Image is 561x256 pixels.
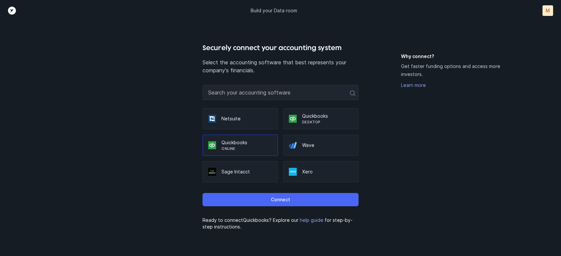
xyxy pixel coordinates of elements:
[251,7,297,14] p: Build your Data room
[202,58,358,74] p: Select the accounting software that best represents your company's financials.
[221,115,272,122] p: Netsuite
[202,193,358,206] button: Connect
[202,135,278,156] div: QuickbooksOnline
[202,161,278,182] div: Sage Intacct
[283,161,359,182] div: Xero
[401,53,514,60] h5: Why connect?
[542,5,553,16] button: M
[271,196,290,204] p: Connect
[302,142,353,149] p: Wave
[202,42,358,53] h4: Securely connect your accounting system
[546,7,550,14] p: M
[401,62,514,78] p: Get faster funding options and access more investors.
[221,146,272,151] p: Online
[302,168,353,175] p: Xero
[202,217,358,230] p: Ready to connect Quickbooks ? Explore our for step-by-step instructions.
[302,119,353,125] p: Desktop
[283,108,359,129] div: QuickbooksDesktop
[202,108,278,129] div: Netsuite
[221,168,272,175] p: Sage Intacct
[300,217,323,223] a: help guide
[401,82,426,88] a: Learn more
[202,85,358,100] input: Search your accounting software
[283,135,359,156] div: Wave
[221,139,272,146] p: Quickbooks
[302,113,353,119] p: Quickbooks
